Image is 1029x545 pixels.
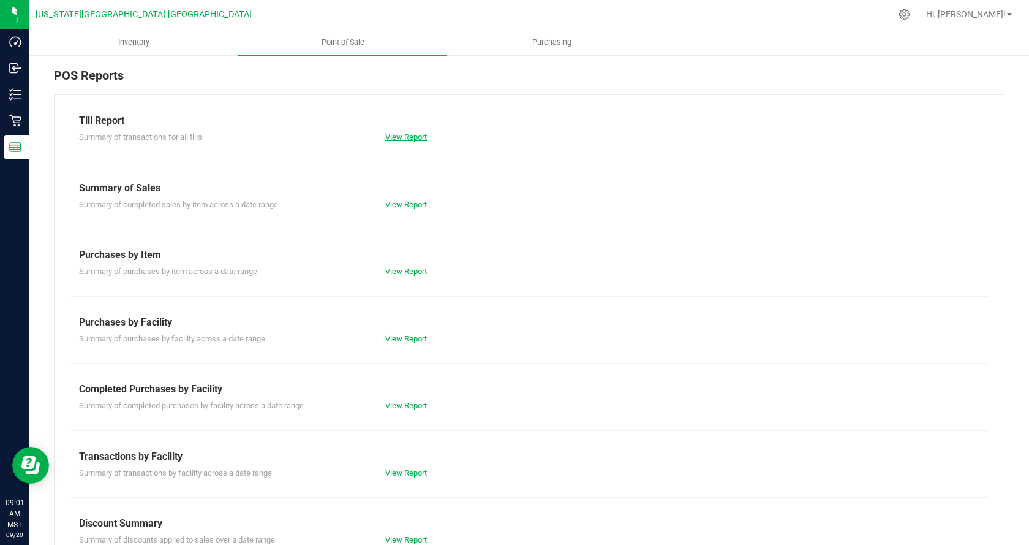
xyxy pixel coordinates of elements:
[385,401,427,410] a: View Report
[6,530,24,539] p: 09/20
[79,267,257,276] span: Summary of purchases by item across a date range
[926,9,1006,19] span: Hi, [PERSON_NAME]!
[9,115,21,127] inline-svg: Retail
[385,200,427,209] a: View Report
[79,401,304,410] span: Summary of completed purchases by facility across a date range
[79,516,979,531] div: Discount Summary
[79,181,979,196] div: Summary of Sales
[9,88,21,101] inline-svg: Inventory
[29,29,238,55] a: Inventory
[447,29,656,55] a: Purchasing
[897,9,912,20] div: Manage settings
[385,334,427,343] a: View Report
[79,315,979,330] div: Purchases by Facility
[9,62,21,74] inline-svg: Inbound
[79,382,979,397] div: Completed Purchases by Facility
[9,141,21,153] inline-svg: Reports
[79,535,275,544] span: Summary of discounts applied to sales over a date range
[385,535,427,544] a: View Report
[6,497,24,530] p: 09:01 AM MST
[79,449,979,464] div: Transactions by Facility
[305,37,381,48] span: Point of Sale
[516,37,588,48] span: Purchasing
[79,200,278,209] span: Summary of completed sales by item across a date range
[9,36,21,48] inline-svg: Dashboard
[385,132,427,142] a: View Report
[102,37,166,48] span: Inventory
[385,267,427,276] a: View Report
[385,468,427,478] a: View Report
[79,132,202,142] span: Summary of transactions for all tills
[36,9,252,20] span: [US_STATE][GEOGRAPHIC_DATA] [GEOGRAPHIC_DATA]
[79,468,272,478] span: Summary of transactions by facility across a date range
[12,447,49,484] iframe: Resource center
[79,248,979,262] div: Purchases by Item
[54,66,1005,94] div: POS Reports
[79,334,265,343] span: Summary of purchases by facility across a date range
[238,29,447,55] a: Point of Sale
[79,113,979,128] div: Till Report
